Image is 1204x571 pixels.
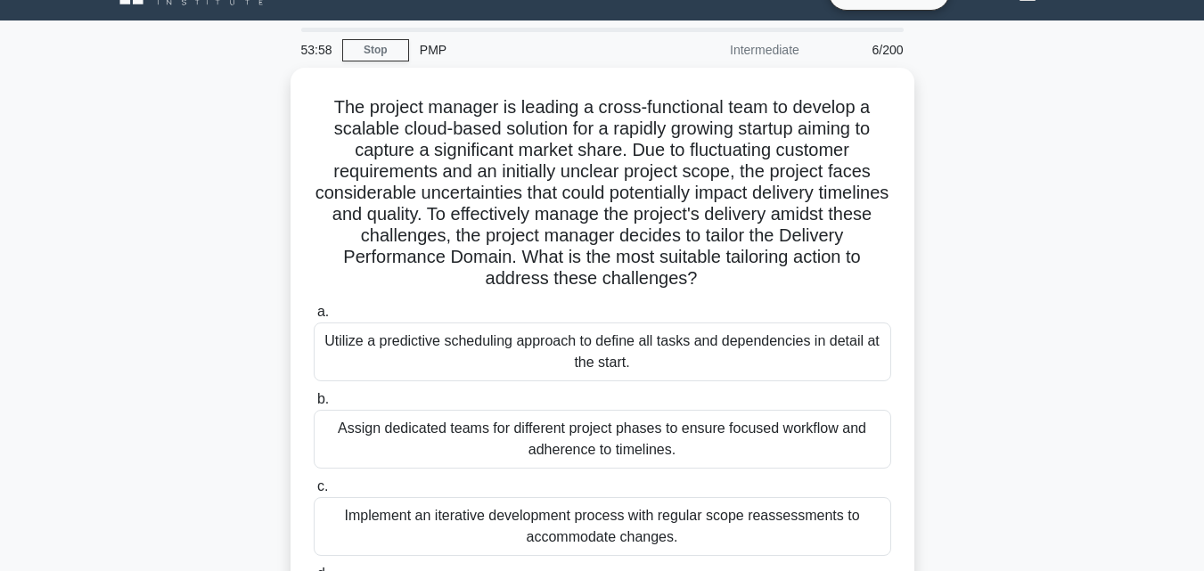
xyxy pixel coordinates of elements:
[314,497,891,556] div: Implement an iterative development process with regular scope reassessments to accommodate changes.
[810,32,914,68] div: 6/200
[342,39,409,61] a: Stop
[317,391,329,406] span: b.
[654,32,810,68] div: Intermediate
[317,478,328,494] span: c.
[409,32,654,68] div: PMP
[317,304,329,319] span: a.
[312,96,893,290] h5: The project manager is leading a cross-functional team to develop a scalable cloud-based solution...
[291,32,342,68] div: 53:58
[314,410,891,469] div: Assign dedicated teams for different project phases to ensure focused workflow and adherence to t...
[314,322,891,381] div: Utilize a predictive scheduling approach to define all tasks and dependencies in detail at the st...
